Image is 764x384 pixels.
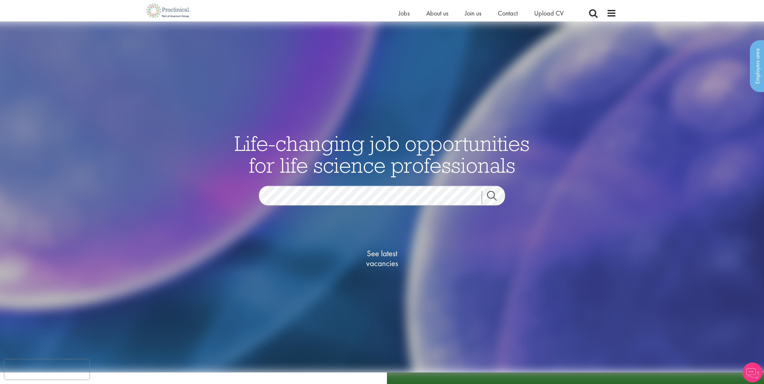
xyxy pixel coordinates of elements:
iframe: reCAPTCHA [5,360,89,379]
img: Chatbot [743,363,762,382]
a: Jobs [399,9,410,17]
span: Life-changing job opportunities for life science professionals [234,130,530,178]
a: Contact [498,9,518,17]
a: Upload CV [534,9,564,17]
a: About us [426,9,448,17]
a: Join us [465,9,481,17]
a: Job search submit button [482,191,510,204]
span: See latest vacancies [349,248,415,268]
a: See latestvacancies [349,222,415,295]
